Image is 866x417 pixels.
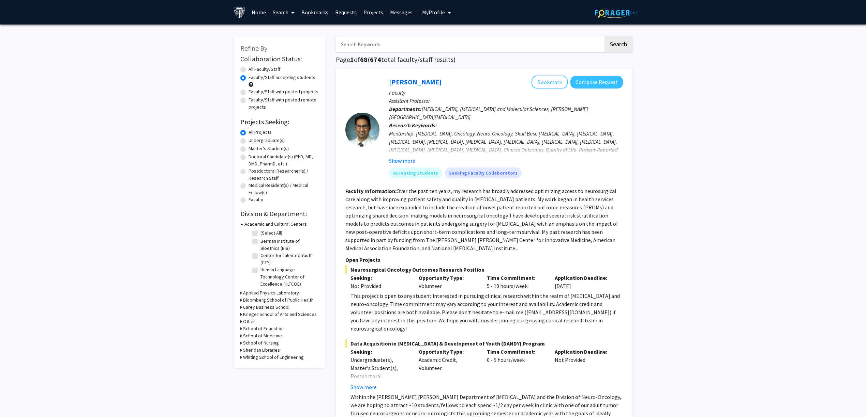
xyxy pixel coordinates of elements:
[244,221,307,228] h3: Academic and Cultural Centers
[249,153,319,167] label: Doctoral Candidate(s) (PhD, MD, DMD, PharmD, etc.)
[240,118,319,126] h2: Projects Seeking:
[260,266,317,288] label: Human Language Technology Center of Excellence (HLTCOE)
[234,6,245,18] img: Johns Hopkins University Logo
[555,274,613,282] p: Application Deadline:
[414,274,482,290] div: Volunteer
[243,332,282,339] h3: School of Medicine
[360,0,387,24] a: Projects
[260,229,282,237] label: (Select All)
[243,304,289,311] h3: Carey Business School
[482,348,550,391] div: 0 - 5 hours/week
[345,188,397,194] b: Faculty Information:
[249,145,289,152] label: Master's Student(s)
[345,256,623,264] p: Open Projects
[414,348,482,391] div: Academic Credit, Volunteer
[240,210,319,218] h2: Division & Department:
[550,348,618,391] div: Not Provided
[389,89,623,97] p: Faculty
[336,36,603,52] input: Search Keywords
[389,106,588,121] span: [MEDICAL_DATA], [MEDICAL_DATA] and Molecular Sciences, [PERSON_NAME][GEOGRAPHIC_DATA][MEDICAL_DATA]
[389,122,437,129] b: Research Keywords:
[249,196,263,203] label: Faculty
[260,252,317,266] label: Center for Talented Youth (CTY)
[360,55,368,64] span: 68
[243,318,255,325] h3: Other
[249,66,280,73] label: All Faculty/Staff
[604,36,632,52] button: Search
[445,167,522,178] mat-chip: Seeking Faculty Collaborators
[595,7,638,18] img: ForagerOne Logo
[570,76,623,89] button: Compose Request to Raj Mukherjee
[332,0,360,24] a: Requests
[345,188,618,252] fg-read-more: Over the past ten years, my research has broadly addressed optimizing access to neurosurgical car...
[532,76,568,89] button: Add Raj Mukherjee to Bookmarks
[555,348,613,356] p: Application Deadline:
[298,0,332,24] a: Bookmarks
[243,339,279,347] h3: School of Nursing
[350,55,354,64] span: 1
[482,274,550,290] div: 5 - 10 hours/week
[345,266,623,274] span: Neurosurgical Oncology Outcomes Research Position
[389,106,422,112] b: Departments:
[387,0,416,24] a: Messages
[350,274,408,282] p: Seeking:
[249,88,318,95] label: Faculty/Staff with posted projects
[249,182,319,196] label: Medical Resident(s) / Medical Fellow(s)
[260,238,317,252] label: Berman Institute of Bioethics (BIB)
[422,9,445,16] span: My Profile
[249,129,272,136] label: All Projects
[389,97,623,105] p: Assistant Professor
[269,0,298,24] a: Search
[370,55,381,64] span: 674
[249,74,315,81] label: Faculty/Staff accepting students
[249,137,285,144] label: Undergraduate(s)
[336,55,632,64] h1: Page of ( total faculty/staff results)
[243,354,304,361] h3: Whiting School of Engineering
[243,325,284,332] h3: School of Education
[350,348,408,356] p: Seeking:
[5,386,29,412] iframe: Chat
[243,296,314,304] h3: Bloomberg School of Public Health
[487,274,545,282] p: Time Commitment:
[550,274,618,290] div: [DATE]
[487,348,545,356] p: Time Commitment:
[240,55,319,63] h2: Collaboration Status:
[249,96,319,111] label: Faculty/Staff with posted remote projects
[389,167,442,178] mat-chip: Accepting Students
[243,311,317,318] h3: Krieger School of Arts and Sciences
[419,348,477,356] p: Opportunity Type:
[350,383,377,391] button: Show more
[248,0,269,24] a: Home
[243,289,299,296] h3: Applied Physics Laboratory
[389,157,415,165] button: Show more
[249,167,319,182] label: Postdoctoral Researcher(s) / Research Staff
[389,129,623,178] div: Mentorship, [MEDICAL_DATA], Oncology, Neuro-Oncology, Skull Base [MEDICAL_DATA], [MEDICAL_DATA], ...
[350,292,623,333] div: This project is open to any student interested in pursuing clinical research within the realm of ...
[345,339,623,348] span: Data Acquisition in [MEDICAL_DATA] & Development of Youth (DANDY) Program
[389,78,442,86] a: [PERSON_NAME]
[350,282,408,290] div: Not Provided
[243,347,280,354] h3: Sheridan Libraries
[419,274,477,282] p: Opportunity Type:
[350,356,408,413] div: Undergraduate(s), Master's Student(s), Postdoctoral Researcher(s) / Research Staff, Medical Resid...
[240,44,267,52] span: Refine By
